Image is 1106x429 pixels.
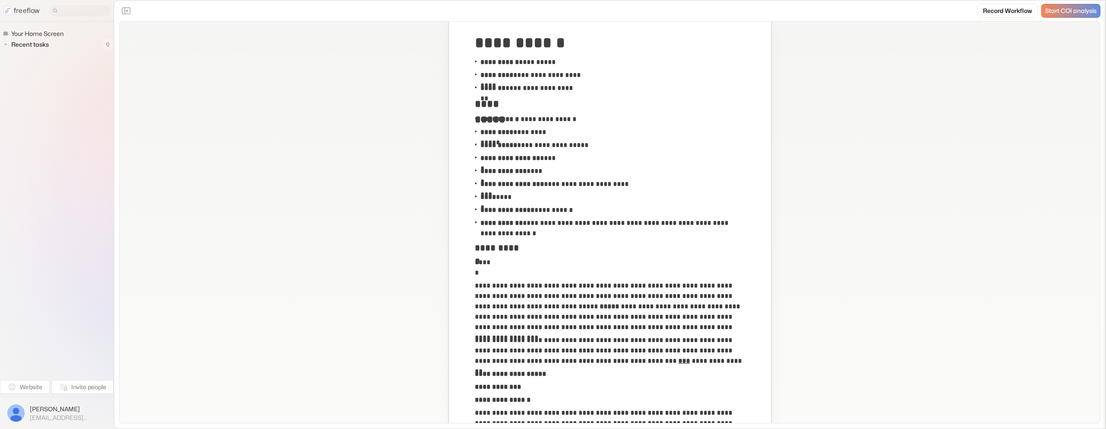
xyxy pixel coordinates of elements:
a: Record Workflow [977,4,1038,18]
img: profile [7,404,25,422]
a: freeflow [3,6,40,16]
button: Recent tasks [3,39,52,50]
span: Your Home Screen [10,29,66,38]
button: [PERSON_NAME][EMAIL_ADDRESS][DOMAIN_NAME] [5,402,108,424]
span: Start COI analysis [1045,7,1096,15]
button: Close the sidebar [119,4,133,18]
a: Your Home Screen [3,29,67,39]
span: 0 [102,39,114,50]
span: [PERSON_NAME] [30,405,106,413]
span: Recent tasks [10,40,51,49]
span: [EMAIL_ADDRESS][DOMAIN_NAME] [30,414,106,422]
button: Invite people [51,380,114,394]
p: freeflow [14,6,40,16]
a: Start COI analysis [1041,4,1100,18]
